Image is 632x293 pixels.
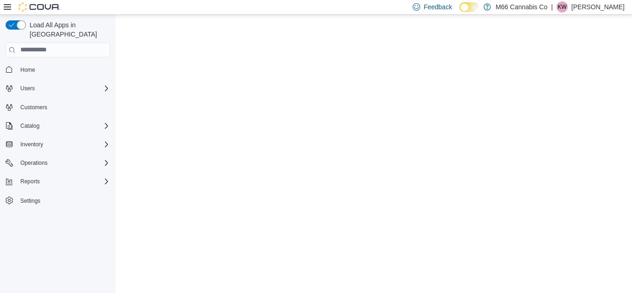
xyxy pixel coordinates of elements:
[2,175,114,188] button: Reports
[2,119,114,132] button: Catalog
[2,156,114,169] button: Operations
[17,120,110,131] span: Catalog
[17,139,110,150] span: Inventory
[6,59,110,231] nav: Complex example
[17,83,38,94] button: Users
[459,2,479,12] input: Dark Mode
[2,193,114,207] button: Settings
[20,85,35,92] span: Users
[20,197,40,205] span: Settings
[17,194,110,206] span: Settings
[571,1,625,12] p: [PERSON_NAME]
[17,102,51,113] a: Customers
[20,141,43,148] span: Inventory
[20,66,35,74] span: Home
[17,120,43,131] button: Catalog
[558,1,566,12] span: KW
[26,20,110,39] span: Load All Apps in [GEOGRAPHIC_DATA]
[17,101,110,113] span: Customers
[17,83,110,94] span: Users
[17,64,110,75] span: Home
[557,1,568,12] div: Kattie Walters
[424,2,452,12] span: Feedback
[17,157,51,168] button: Operations
[20,159,48,167] span: Operations
[20,104,47,111] span: Customers
[17,64,39,75] a: Home
[551,1,553,12] p: |
[2,100,114,114] button: Customers
[17,139,47,150] button: Inventory
[19,2,60,12] img: Cova
[17,195,44,206] a: Settings
[17,176,110,187] span: Reports
[2,63,114,76] button: Home
[17,176,43,187] button: Reports
[2,82,114,95] button: Users
[2,138,114,151] button: Inventory
[20,178,40,185] span: Reports
[20,122,39,130] span: Catalog
[17,157,110,168] span: Operations
[496,1,547,12] p: M66 Cannabis Co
